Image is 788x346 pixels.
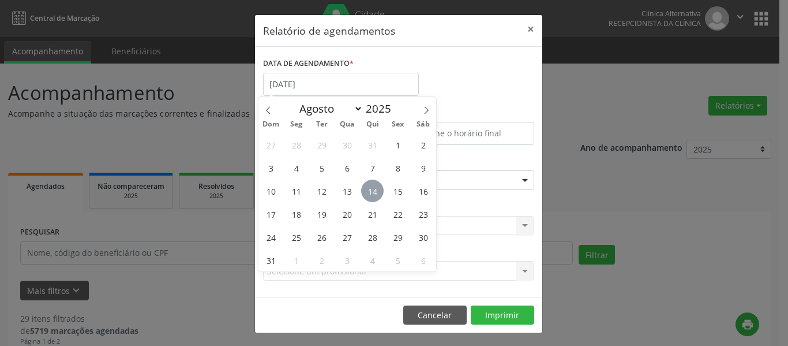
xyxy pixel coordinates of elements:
[260,249,282,271] span: Agosto 31, 2025
[385,121,411,128] span: Sex
[263,73,419,96] input: Selecione uma data ou intervalo
[310,203,333,225] span: Agosto 19, 2025
[401,122,534,145] input: Selecione o horário final
[335,121,360,128] span: Qua
[412,203,434,225] span: Agosto 23, 2025
[285,157,307,179] span: Agosto 4, 2025
[336,203,358,225] span: Agosto 20, 2025
[412,249,434,271] span: Setembro 6, 2025
[336,226,358,248] span: Agosto 27, 2025
[310,180,333,202] span: Agosto 12, 2025
[412,157,434,179] span: Agosto 9, 2025
[310,133,333,156] span: Julho 29, 2025
[336,180,358,202] span: Agosto 13, 2025
[361,157,384,179] span: Agosto 7, 2025
[309,121,335,128] span: Ter
[285,226,307,248] span: Agosto 25, 2025
[361,180,384,202] span: Agosto 14, 2025
[361,203,384,225] span: Agosto 21, 2025
[361,133,384,156] span: Julho 31, 2025
[260,203,282,225] span: Agosto 17, 2025
[387,226,409,248] span: Agosto 29, 2025
[401,104,534,122] label: ATÉ
[363,101,401,116] input: Year
[310,249,333,271] span: Setembro 2, 2025
[360,121,385,128] span: Qui
[310,157,333,179] span: Agosto 5, 2025
[294,101,363,117] select: Month
[260,180,282,202] span: Agosto 10, 2025
[285,203,307,225] span: Agosto 18, 2025
[284,121,309,128] span: Seg
[263,55,354,73] label: DATA DE AGENDAMENTO
[387,180,409,202] span: Agosto 15, 2025
[361,249,384,271] span: Setembro 4, 2025
[258,121,284,128] span: Dom
[310,226,333,248] span: Agosto 26, 2025
[387,157,409,179] span: Agosto 8, 2025
[471,306,534,325] button: Imprimir
[412,133,434,156] span: Agosto 2, 2025
[387,203,409,225] span: Agosto 22, 2025
[260,226,282,248] span: Agosto 24, 2025
[260,133,282,156] span: Julho 27, 2025
[519,15,542,43] button: Close
[285,133,307,156] span: Julho 28, 2025
[412,226,434,248] span: Agosto 30, 2025
[336,133,358,156] span: Julho 30, 2025
[403,306,467,325] button: Cancelar
[285,249,307,271] span: Setembro 1, 2025
[336,249,358,271] span: Setembro 3, 2025
[336,157,358,179] span: Agosto 6, 2025
[387,249,409,271] span: Setembro 5, 2025
[260,157,282,179] span: Agosto 3, 2025
[285,180,307,202] span: Agosto 11, 2025
[387,133,409,156] span: Agosto 1, 2025
[263,23,395,38] h5: Relatório de agendamentos
[361,226,384,248] span: Agosto 28, 2025
[412,180,434,202] span: Agosto 16, 2025
[411,121,436,128] span: Sáb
